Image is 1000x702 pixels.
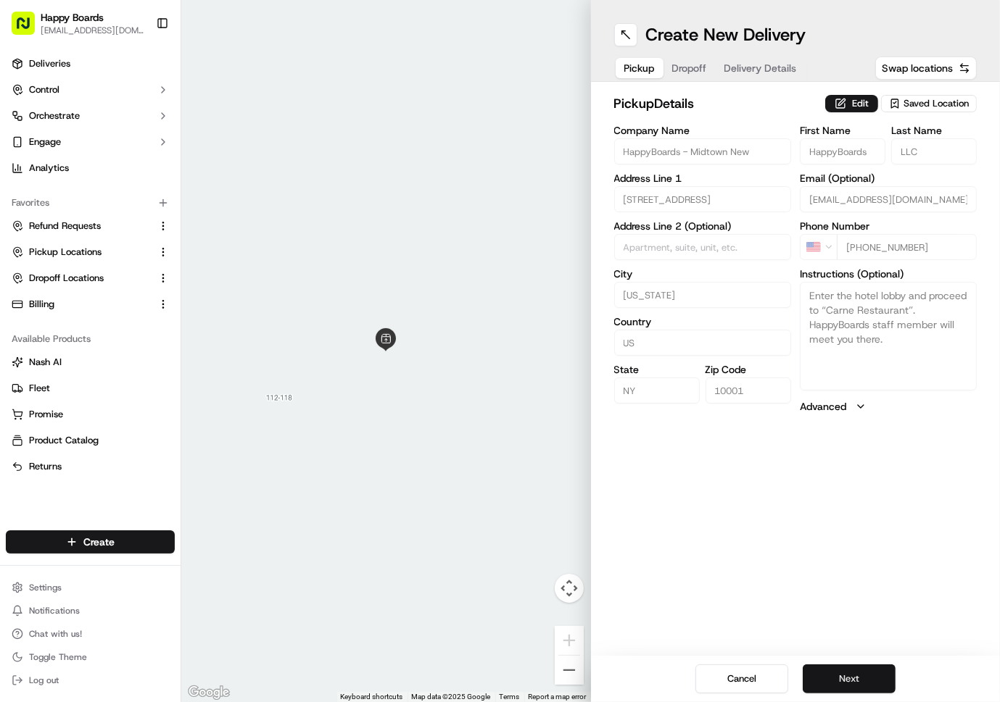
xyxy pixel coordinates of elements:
[185,683,233,702] img: Google
[800,173,977,183] label: Email (Optional)
[614,377,700,404] input: Enter state
[30,138,57,164] img: 1755196953914-cd9d9cba-b7f7-46ee-b6f5-75ff69acacf5
[706,377,791,404] input: Enter zip code
[12,434,169,447] a: Product Catalog
[29,605,80,617] span: Notifications
[41,25,144,36] button: [EMAIL_ADDRESS][DOMAIN_NAME]
[412,693,491,701] span: Map data ©2025 Google
[29,220,101,233] span: Refund Requests
[15,325,26,337] div: 📗
[706,364,791,375] label: Zip Code
[825,95,878,112] button: Edit
[6,293,175,316] button: Billing
[137,324,233,338] span: API Documentation
[15,138,41,164] img: 1736555255976-a54dd68f-1ca7-489b-9aae-adbdc363a1c4
[29,162,69,175] span: Analytics
[29,460,62,473] span: Returns
[29,272,104,285] span: Dropoff Locations
[247,143,264,160] button: Start new chat
[6,6,150,41] button: Happy Boards[EMAIL_ADDRESS][DOMAIN_NAME]
[83,535,115,549] span: Create
[6,130,175,154] button: Engage
[614,317,791,327] label: Country
[891,125,977,135] label: Last Name
[29,57,70,70] span: Deliveries
[29,135,61,149] span: Engage
[29,356,62,369] span: Nash AI
[45,264,192,275] span: [PERSON_NAME] [PERSON_NAME]
[6,403,175,426] button: Promise
[614,93,817,114] h2: pickup Details
[15,58,264,81] p: Welcome 👋
[646,23,806,46] h1: Create New Delivery
[12,220,152,233] a: Refund Requests
[102,359,175,370] a: Powered byPylon
[41,10,104,25] button: Happy Boards
[882,61,953,75] span: Swap locations
[29,651,87,663] span: Toggle Theme
[6,156,175,180] a: Analytics
[6,191,175,214] div: Favorites
[881,93,977,114] button: Saved Location
[15,250,38,273] img: Joana Marie Avellanoza
[144,359,175,370] span: Pylon
[624,61,655,75] span: Pickup
[29,298,54,311] span: Billing
[500,693,520,701] a: Terms (opens in new tab)
[15,188,97,200] div: Past conversations
[12,408,169,421] a: Promise
[48,225,53,236] span: •
[6,52,175,75] a: Deliveries
[65,153,199,164] div: We're available if you need us!
[6,267,175,290] button: Dropoff Locations
[555,574,584,603] button: Map camera controls
[555,656,584,685] button: Zoom out
[29,434,99,447] span: Product Catalog
[6,670,175,690] button: Log out
[29,83,59,96] span: Control
[29,408,63,421] span: Promise
[800,221,977,231] label: Phone Number
[225,185,264,203] button: See all
[29,246,102,259] span: Pickup Locations
[6,78,175,101] button: Control
[117,318,239,344] a: 💻API Documentation
[185,683,233,702] a: Open this area in Google Maps (opens a new window)
[6,455,175,478] button: Returns
[614,269,791,279] label: City
[614,221,791,231] label: Address Line 2 (Optional)
[891,138,977,164] input: Enter last name
[12,246,152,259] a: Pickup Locations
[6,624,175,644] button: Chat with us!
[837,234,977,260] input: Enter phone number
[65,138,238,153] div: Start new chat
[6,429,175,452] button: Product Catalog
[195,264,200,275] span: •
[614,330,791,356] input: Enter country
[6,577,175,598] button: Settings
[12,298,152,311] a: Billing
[6,214,175,238] button: Refund Requests
[6,327,175,351] div: Available Products
[29,582,62,593] span: Settings
[6,601,175,621] button: Notifications
[203,264,233,275] span: [DATE]
[6,377,175,400] button: Fleet
[29,674,59,686] span: Log out
[904,97,969,110] span: Saved Location
[29,324,111,338] span: Knowledge Base
[800,269,977,279] label: Instructions (Optional)
[12,382,169,395] a: Fleet
[9,318,117,344] a: 📗Knowledge Base
[800,282,977,390] textarea: Enter the hotel lobby and proceed to “Carne Restaurant”. HappyBoards staff member will meet you t...
[529,693,587,701] a: Report a map error
[800,399,977,414] button: Advanced
[341,692,403,702] button: Keyboard shortcuts
[12,272,152,285] a: Dropoff Locations
[614,125,791,135] label: Company Name
[29,628,82,640] span: Chat with us!
[6,351,175,374] button: Nash AI
[56,225,86,236] span: [DATE]
[800,186,977,212] input: Enter email address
